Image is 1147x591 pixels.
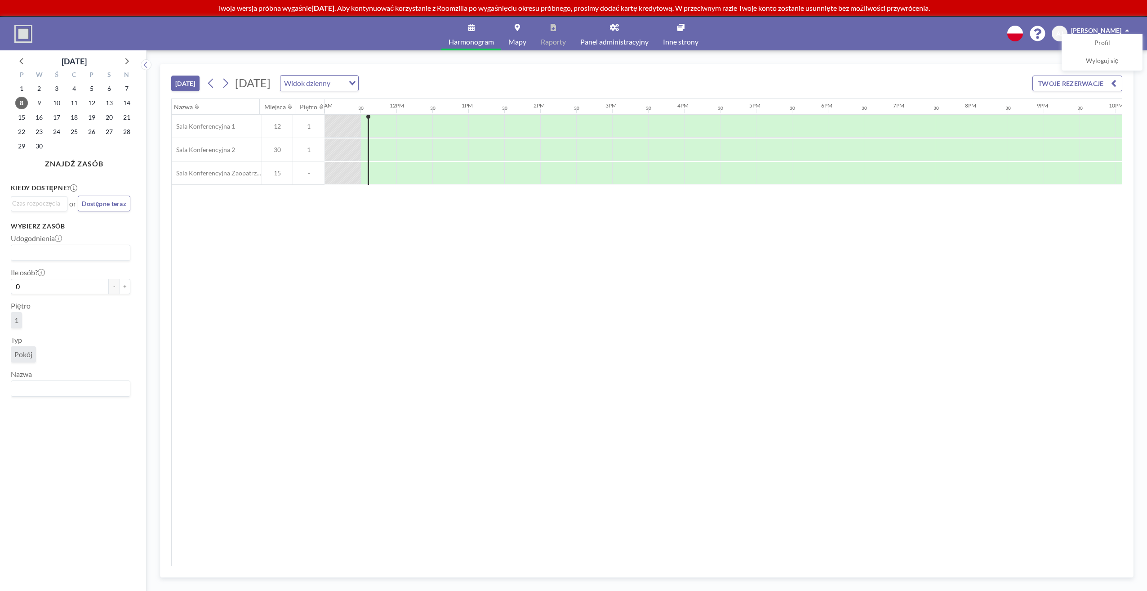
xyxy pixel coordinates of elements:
div: Piętro [300,103,318,111]
div: Miejsca [264,103,286,111]
span: 1 [293,122,325,130]
a: Wyloguj się [1062,52,1142,70]
span: środa, 10 września 2025 [50,97,63,109]
span: Panel administracyjny [580,38,649,45]
div: 30 [646,105,651,111]
span: Profil [1094,39,1110,48]
label: Nazwa [11,370,32,379]
a: Panel administracyjny [573,17,656,50]
span: poniedziałek, 22 września 2025 [15,125,28,138]
span: Raporty [541,38,566,45]
div: Search for option [11,381,130,396]
div: 9PM [1037,102,1048,109]
button: [DATE] [171,76,200,91]
span: środa, 17 września 2025 [50,111,63,124]
span: 15 [262,169,293,177]
div: 30 [790,105,795,111]
div: 30 [358,105,364,111]
span: poniedziałek, 15 września 2025 [15,111,28,124]
span: środa, 24 września 2025 [50,125,63,138]
span: niedziela, 28 września 2025 [120,125,133,138]
span: niedziela, 7 września 2025 [120,82,133,95]
span: piątek, 19 września 2025 [85,111,98,124]
div: P [13,70,31,81]
span: Widok dzienny [282,77,332,89]
a: Raporty [533,17,573,50]
span: czwartek, 25 września 2025 [68,125,80,138]
span: czwartek, 18 września 2025 [68,111,80,124]
span: 1 [293,146,325,154]
span: Wyloguj się [1086,57,1119,66]
div: C [66,70,83,81]
div: 8PM [965,102,976,109]
div: 6PM [821,102,832,109]
div: W [31,70,48,81]
div: 12PM [390,102,404,109]
h4: ZNAJDŹ ZASÓB [11,156,138,168]
span: AJ [1056,30,1063,38]
input: Search for option [12,247,125,259]
div: Search for option [11,245,130,260]
span: poniedziałek, 8 września 2025 [15,97,28,109]
span: piątek, 26 września 2025 [85,125,98,138]
span: Sala Konferencyjna 1 [172,122,235,130]
span: Inne strony [663,38,698,45]
span: wtorek, 9 września 2025 [33,97,45,109]
a: Inne strony [656,17,706,50]
span: 1 [14,316,18,325]
div: 30 [862,105,867,111]
div: S [100,70,118,81]
span: Pokój [14,350,32,359]
div: 30 [934,105,939,111]
b: [DATE] [311,4,334,12]
span: wtorek, 2 września 2025 [33,82,45,95]
span: wtorek, 16 września 2025 [33,111,45,124]
input: Search for option [12,383,125,394]
div: 30 [574,105,579,111]
img: organization-logo [14,25,32,43]
span: [DATE] [235,76,271,90]
button: TWOJE REZERWACJE [1032,76,1122,91]
div: Search for option [280,76,358,91]
span: Harmonogram [449,38,494,45]
a: Harmonogram [441,17,501,50]
button: + [120,279,130,294]
span: poniedziałek, 29 września 2025 [15,140,28,152]
span: czwartek, 11 września 2025 [68,97,80,109]
div: Nazwa [174,103,193,111]
span: [PERSON_NAME] [1071,27,1121,34]
div: 30 [430,105,436,111]
span: or [69,199,76,208]
div: 5PM [749,102,760,109]
span: Mapy [508,38,526,45]
div: 30 [1077,105,1083,111]
div: 3PM [605,102,617,109]
span: Sala Konferencyjna Zaopatrzenia [172,169,262,177]
input: Search for option [12,198,62,208]
div: Search for option [11,197,67,210]
div: [DATE] [62,55,87,67]
span: piątek, 12 września 2025 [85,97,98,109]
span: wtorek, 23 września 2025 [33,125,45,138]
span: 30 [262,146,293,154]
label: Typ [11,336,22,345]
span: czwartek, 4 września 2025 [68,82,80,95]
div: 10PM [1109,102,1123,109]
span: niedziela, 21 września 2025 [120,111,133,124]
span: sobota, 6 września 2025 [103,82,116,95]
span: środa, 3 września 2025 [50,82,63,95]
div: 30 [1005,105,1011,111]
div: 1PM [462,102,473,109]
div: N [118,70,135,81]
span: sobota, 13 września 2025 [103,97,116,109]
label: Udogodnienia [11,234,62,243]
div: 7PM [893,102,904,109]
button: Dostępne teraz [78,196,130,211]
div: P [83,70,100,81]
span: wtorek, 30 września 2025 [33,140,45,152]
span: sobota, 27 września 2025 [103,125,116,138]
button: - [109,279,120,294]
span: poniedziałek, 1 września 2025 [15,82,28,95]
div: 30 [502,105,507,111]
div: 2PM [533,102,545,109]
